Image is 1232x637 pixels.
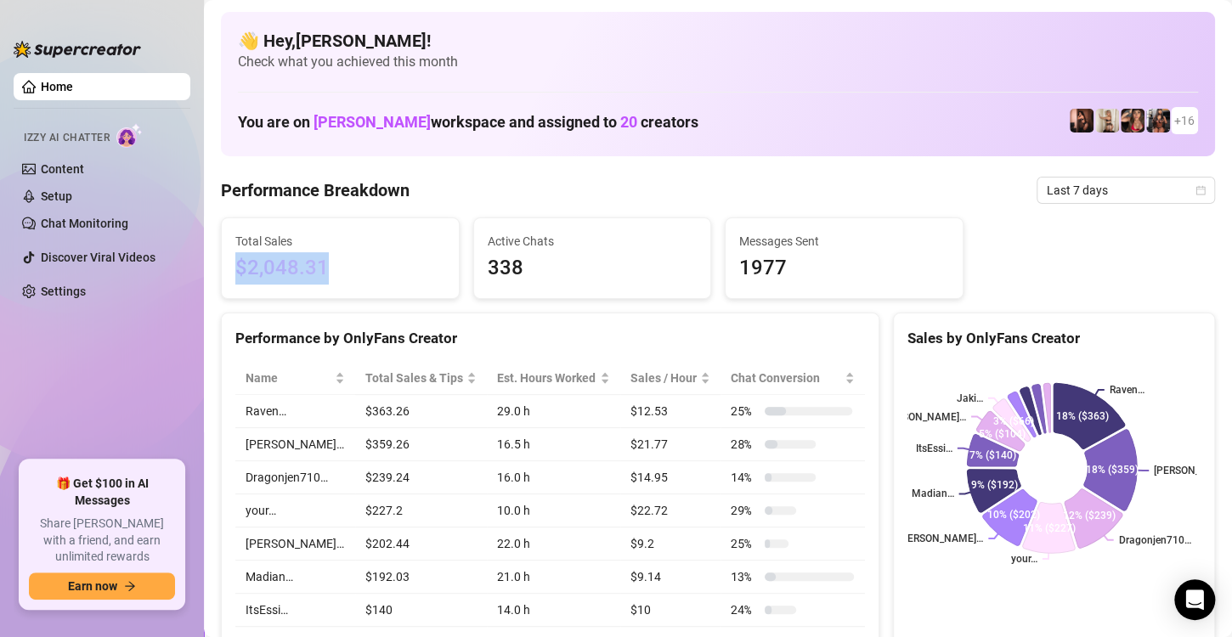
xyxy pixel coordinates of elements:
td: 16.5 h [487,428,620,461]
span: arrow-right [124,580,136,592]
span: calendar [1195,185,1206,195]
span: Total Sales [235,232,445,251]
img: AI Chatter [116,123,143,148]
span: Name [246,369,331,387]
td: $10 [620,594,721,627]
td: $227.2 [355,494,488,527]
span: Last 7 days [1047,178,1205,203]
span: 29 % [731,501,758,520]
span: 25 % [731,534,758,553]
span: 338 [488,252,698,285]
span: Messages Sent [739,232,949,251]
text: [PERSON_NAME]… [880,411,965,423]
span: 13 % [731,567,758,586]
a: Discover Viral Videos [41,251,155,264]
span: Share [PERSON_NAME] with a friend, and earn unlimited rewards [29,516,175,566]
span: 14 % [731,468,758,487]
span: Sales / Hour [630,369,697,387]
th: Sales / Hour [620,362,721,395]
span: 28 % [731,435,758,454]
td: Raven… [235,395,355,428]
text: Jaki… [956,392,982,404]
th: Total Sales & Tips [355,362,488,395]
td: Dragonjen710… [235,461,355,494]
td: $239.24 [355,461,488,494]
td: 10.0 h [487,494,620,527]
td: $21.77 [620,428,721,461]
span: 25 % [731,402,758,420]
td: 21.0 h [487,561,620,594]
a: Setup [41,189,72,203]
img: logo-BBDzfeDw.svg [14,41,141,58]
td: 29.0 h [487,395,620,428]
td: $202.44 [355,527,488,561]
td: Madian… [235,561,355,594]
span: Izzy AI Chatter [24,130,110,146]
div: Open Intercom Messenger [1174,579,1215,620]
td: $363.26 [355,395,488,428]
td: your… [235,494,355,527]
span: Chat Conversion [731,369,841,387]
td: [PERSON_NAME]… [235,527,355,561]
div: Sales by OnlyFans Creator [907,327,1201,350]
span: 20 [620,113,637,131]
text: your… [1010,553,1037,565]
td: $22.72 [620,494,721,527]
span: + 16 [1174,111,1195,130]
div: Performance by OnlyFans Creator [235,327,865,350]
td: 16.0 h [487,461,620,494]
span: $2,048.31 [235,252,445,285]
td: [PERSON_NAME]… [235,428,355,461]
td: $14.95 [620,461,721,494]
td: 22.0 h [487,527,620,561]
th: Name [235,362,355,395]
a: Settings [41,285,86,298]
td: $9.14 [620,561,721,594]
h1: You are on workspace and assigned to creators [238,113,698,132]
text: Dragonjen710… [1118,534,1190,546]
text: Raven… [1109,384,1144,396]
div: Est. Hours Worked [497,369,596,387]
td: ItsEssi… [235,594,355,627]
img: CARMELA (@clutchvip) [1121,109,1144,132]
td: $359.26 [355,428,488,461]
img: Monique (@moneybagmoee) [1095,109,1119,132]
img: Dragonjen710 (@dragonjen) [1070,109,1094,132]
button: Earn nowarrow-right [29,572,175,600]
td: $12.53 [620,395,721,428]
text: ItsEssi… [915,443,952,454]
text: Madian… [911,488,953,500]
span: Active Chats [488,232,698,251]
a: Content [41,162,84,176]
a: Chat Monitoring [41,217,128,230]
span: 1977 [739,252,949,285]
h4: Performance Breakdown [221,178,410,202]
h4: 👋 Hey, [PERSON_NAME] ! [238,29,1198,53]
td: $140 [355,594,488,627]
a: Home [41,80,73,93]
th: Chat Conversion [721,362,865,395]
span: [PERSON_NAME] [314,113,431,131]
td: $9.2 [620,527,721,561]
span: 🎁 Get $100 in AI Messages [29,476,175,509]
text: [PERSON_NAME]… [898,533,983,544]
span: Check what you achieved this month [238,53,1198,71]
span: Total Sales & Tips [365,369,464,387]
img: Erica (@ericabanks) [1146,109,1170,132]
td: 14.0 h [487,594,620,627]
span: Earn now [68,579,117,593]
span: 24 % [731,600,758,619]
td: $192.03 [355,561,488,594]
